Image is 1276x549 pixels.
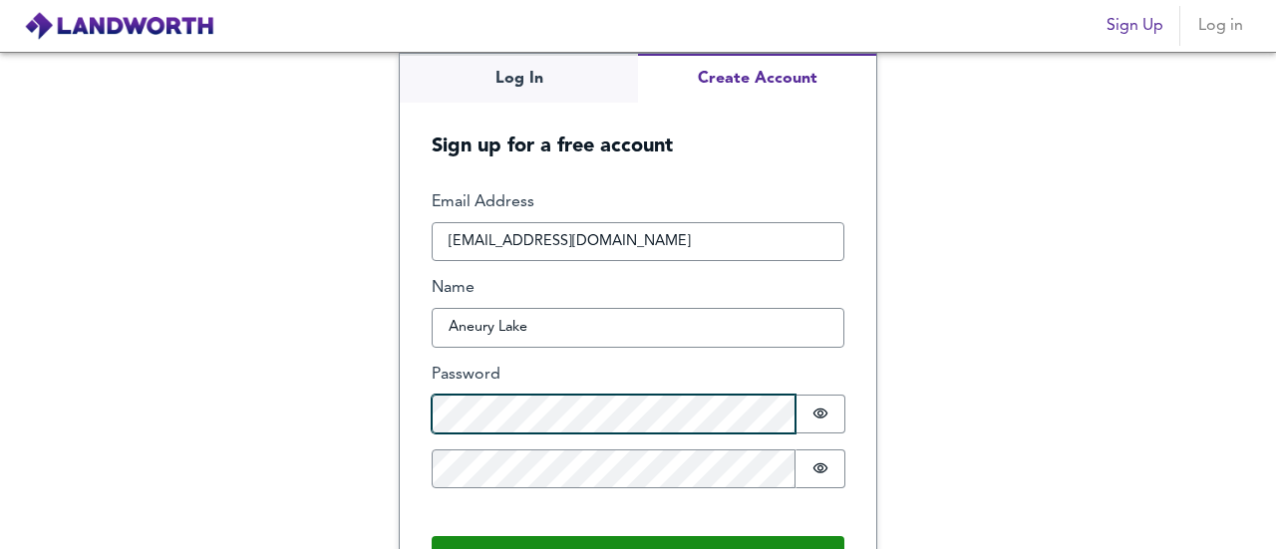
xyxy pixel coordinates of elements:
[796,449,845,488] button: Show password
[1099,6,1171,46] button: Sign Up
[1196,12,1244,40] span: Log in
[432,277,844,300] label: Name
[1188,6,1252,46] button: Log in
[432,364,844,387] label: Password
[638,54,876,103] button: Create Account
[432,308,844,348] input: What should we call you?
[400,103,876,159] h5: Sign up for a free account
[1107,12,1163,40] span: Sign Up
[432,222,844,262] input: How can we reach you?
[432,191,844,214] label: Email Address
[796,395,845,433] button: Show password
[24,11,214,41] img: logo
[400,54,638,103] button: Log In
